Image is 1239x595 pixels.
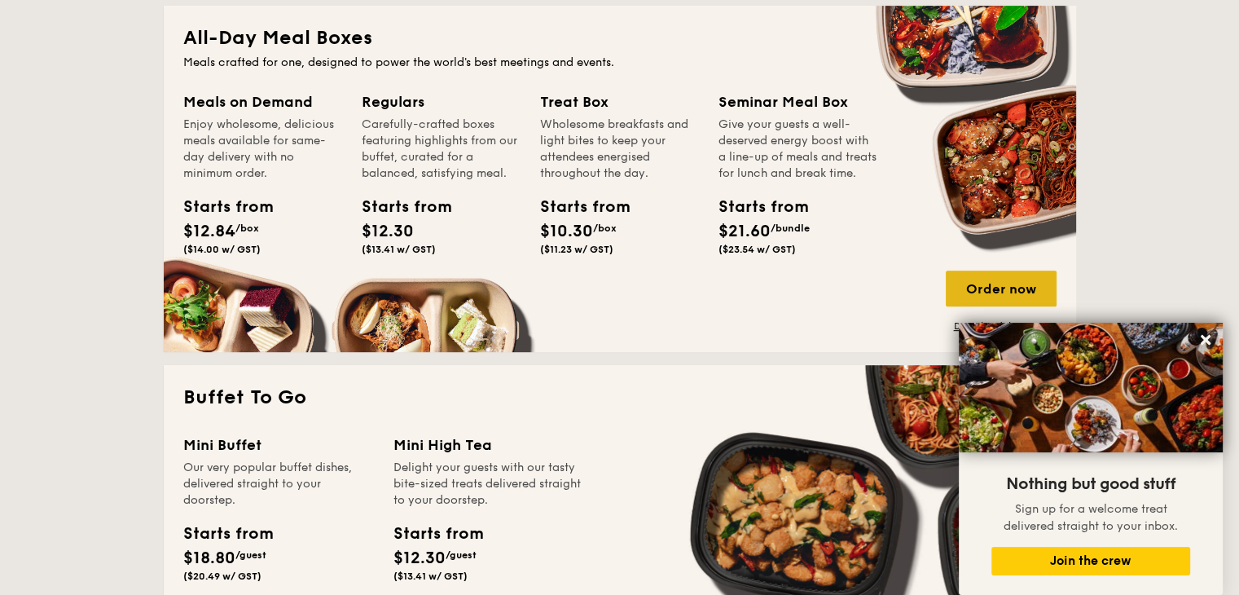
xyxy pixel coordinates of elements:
[183,244,261,255] span: ($14.00 w/ GST)
[235,223,259,234] span: /box
[393,522,482,546] div: Starts from
[540,222,593,241] span: $10.30
[183,222,235,241] span: $12.84
[718,195,792,219] div: Starts from
[991,547,1190,575] button: Join the crew
[362,90,521,113] div: Regulars
[183,571,261,582] span: ($20.49 w/ GST)
[183,460,374,509] div: Our very popular buffet dishes, delivered straight to your doorstep.
[183,522,272,546] div: Starts from
[718,90,877,113] div: Seminar Meal Box
[183,195,257,219] div: Starts from
[1004,502,1178,533] span: Sign up for a welcome treat delivered straight to your inbox.
[362,195,435,219] div: Starts from
[362,244,436,255] span: ($13.41 w/ GST)
[235,549,266,561] span: /guest
[183,434,374,456] div: Mini Buffet
[183,385,1057,411] h2: Buffet To Go
[393,434,584,456] div: Mini High Tea
[362,222,414,241] span: $12.30
[718,117,877,182] div: Give your guests a well-deserved energy boost with a line-up of meals and treats for lunch and br...
[183,55,1057,71] div: Meals crafted for one, designed to power the world's best meetings and events.
[393,460,584,509] div: Delight your guests with our tasty bite-sized treats delivered straight to your doorstep.
[946,271,1057,306] div: Order now
[540,244,613,255] span: ($11.23 w/ GST)
[183,549,235,568] span: $18.80
[1006,474,1175,494] span: Nothing but good stuff
[183,25,1057,51] h2: All-Day Meal Boxes
[1193,327,1219,353] button: Close
[362,117,521,182] div: Carefully-crafted boxes featuring highlights from our buffet, curated for a balanced, satisfying ...
[393,549,446,568] span: $12.30
[718,222,771,241] span: $21.60
[446,549,477,561] span: /guest
[183,90,342,113] div: Meals on Demand
[183,117,342,182] div: Enjoy wholesome, delicious meals available for same-day delivery with no minimum order.
[393,571,468,582] span: ($13.41 w/ GST)
[959,323,1223,452] img: DSC07876-Edit02-Large.jpeg
[718,244,796,255] span: ($23.54 w/ GST)
[540,195,613,219] div: Starts from
[946,320,1057,333] a: Download the menu
[593,223,617,234] span: /box
[771,223,810,234] span: /bundle
[540,117,699,182] div: Wholesome breakfasts and light bites to keep your attendees energised throughout the day.
[540,90,699,113] div: Treat Box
